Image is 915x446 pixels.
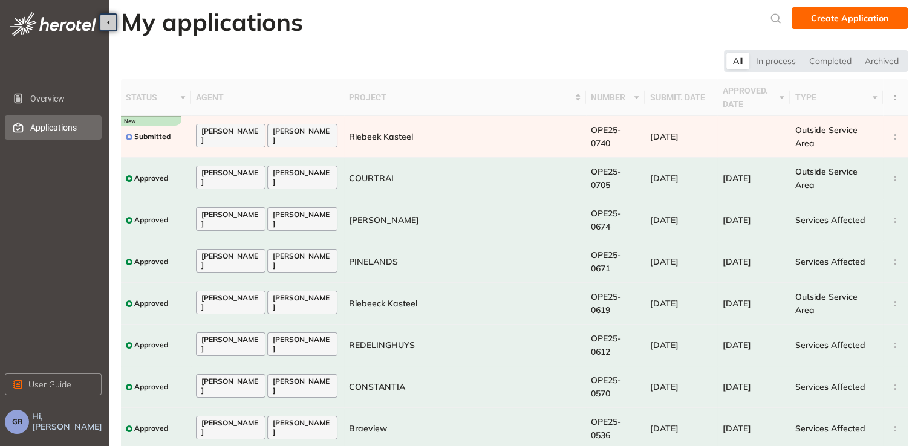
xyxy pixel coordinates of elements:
span: REDELINGHUYS [349,340,415,351]
span: [PERSON_NAME] [201,210,260,228]
span: Approved [134,383,168,391]
span: OPE25-0674 [591,208,621,232]
span: OPE25-0619 [591,291,621,315]
span: [DATE] [650,381,678,392]
th: agent [191,79,344,116]
span: [DATE] [650,131,678,142]
span: Approved [134,341,168,349]
span: [PERSON_NAME] [273,252,331,270]
span: OPE25-0671 [591,250,621,274]
span: [PERSON_NAME] [273,335,331,353]
span: [DATE] [650,340,678,351]
span: Outside Service Area [795,166,857,190]
span: Applications [30,115,92,140]
span: [PERSON_NAME] [201,127,260,144]
span: PINELANDS [349,256,398,267]
span: number [591,91,631,104]
span: Services Affected [795,256,865,267]
th: submit. date [645,79,717,116]
span: [DATE] [722,173,751,184]
span: GR [12,418,22,426]
span: OPE25-0705 [591,166,621,190]
button: GR [5,410,29,434]
span: Services Affected [795,423,865,434]
div: All [726,53,749,69]
span: [DATE] [722,256,751,267]
span: Approved [134,299,168,308]
span: [DATE] [722,340,751,351]
span: [PERSON_NAME] [201,419,260,436]
button: User Guide [5,373,102,395]
span: [PERSON_NAME] [273,377,331,395]
span: [PERSON_NAME] [201,169,260,186]
div: Completed [803,53,858,69]
button: Create Application [792,7,908,29]
span: [PERSON_NAME] [201,252,260,270]
span: [DATE] [650,423,678,434]
span: [PERSON_NAME] [273,419,331,436]
div: In process [749,53,803,69]
span: [PERSON_NAME] [273,294,331,311]
span: [DATE] [650,256,678,267]
span: Outside Service Area [795,291,857,315]
span: User Guide [28,378,71,391]
span: type [795,91,869,104]
span: Outside Service Area [795,124,857,149]
th: project [344,79,586,116]
span: Approved [134,257,168,266]
span: project [349,91,572,104]
span: OPE25-0570 [591,375,621,399]
span: Braeview [349,423,387,434]
span: [DATE] [650,298,678,309]
span: status [126,91,177,104]
h2: My applications [121,7,303,36]
span: Hi, [PERSON_NAME] [32,412,104,432]
span: CONSTANTIA [349,381,405,392]
span: [DATE] [722,298,751,309]
span: [PERSON_NAME] [273,127,331,144]
span: [PERSON_NAME] [349,215,419,225]
span: Approved [134,216,168,224]
span: [PERSON_NAME] [273,210,331,228]
span: COURTRAI [349,173,394,184]
span: Overview [30,86,92,111]
div: Archived [858,53,905,69]
span: — [722,132,729,141]
span: Services Affected [795,340,865,351]
span: Riebeek Kasteel [349,131,413,142]
span: approved. date [722,84,776,111]
span: Create Application [811,11,888,25]
span: Services Affected [795,215,865,225]
span: Approved [134,424,168,433]
span: [PERSON_NAME] [201,294,260,311]
span: OPE25-0740 [591,124,621,149]
th: type [790,79,883,116]
span: Submitted [134,132,171,141]
th: status [121,79,191,116]
span: Approved [134,174,168,183]
span: OPE25-0536 [591,416,621,441]
span: [DATE] [650,215,678,225]
span: [PERSON_NAME] [201,335,260,353]
span: [DATE] [722,423,751,434]
span: [PERSON_NAME] [201,377,260,395]
img: logo [10,12,96,36]
span: [DATE] [722,215,751,225]
span: [PERSON_NAME] [273,169,331,186]
th: approved. date [717,79,790,116]
span: Services Affected [795,381,865,392]
span: Riebeeck Kasteel [349,298,417,309]
th: number [586,79,645,116]
span: [DATE] [722,381,751,392]
span: [DATE] [650,173,678,184]
span: OPE25-0612 [591,333,621,357]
